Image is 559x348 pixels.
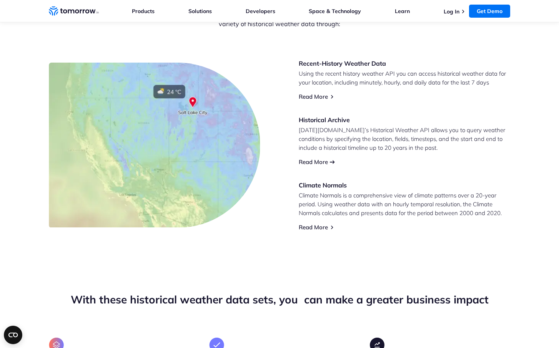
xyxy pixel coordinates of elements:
[299,181,510,189] h3: Climate Normals
[299,93,328,100] a: Read More
[49,63,260,227] img: image1.jpg
[4,326,22,344] button: Open CMP widget
[132,8,155,15] a: Products
[395,8,410,15] a: Learn
[299,59,510,68] h3: Recent-History Weather Data
[299,69,510,87] p: Using the recent history weather API you can access historical weather data for your location, in...
[299,224,328,231] a: Read More
[246,8,275,15] a: Developers
[188,8,212,15] a: Solutions
[49,5,99,17] a: Home link
[85,107,162,238] img: Template-1.jpg
[299,191,510,217] p: Climate Normals is a comprehensive view of climate patterns over a 20-year period. Using weather ...
[309,8,361,15] a: Space & Technology
[299,126,510,152] p: [DATE][DOMAIN_NAME]’s Historical Weather API allows you to query weather conditions by specifying...
[444,8,459,15] a: Log In
[469,5,510,18] a: Get Demo
[49,292,510,307] h2: With these historical weather data sets, you can make a greater business impact
[299,158,328,166] a: Read More
[299,116,510,124] h3: Historical Archive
